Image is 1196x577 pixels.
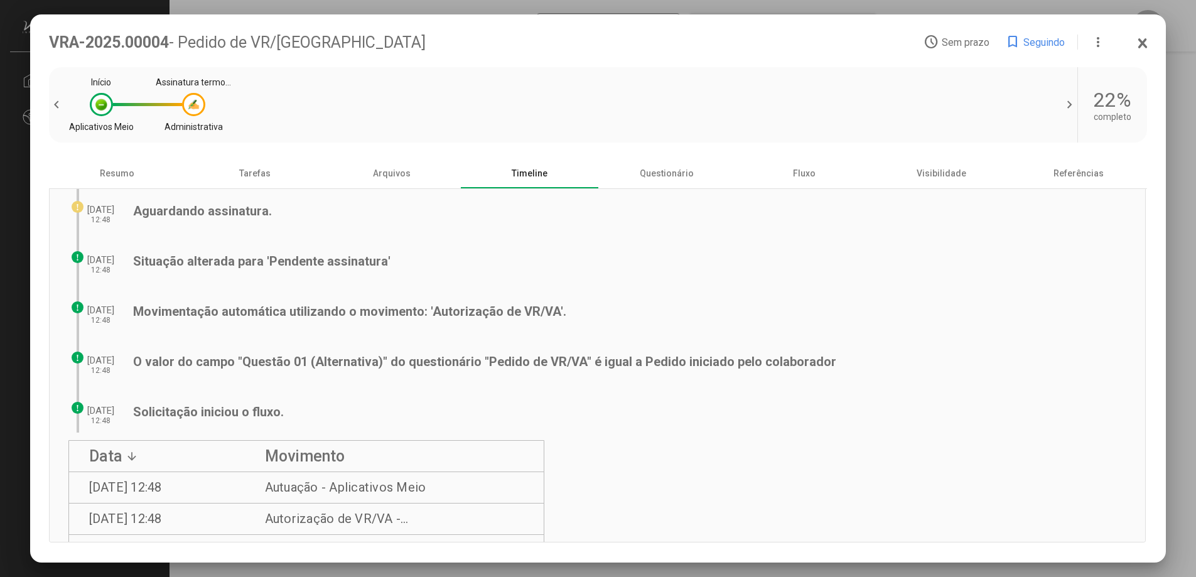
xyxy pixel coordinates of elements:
[89,512,162,525] div: [DATE] 12:48
[133,354,836,369] b: O valor do campo "Questão 01 (Alternativa)" do questionário "Pedido de VR/VA" é igual a Pedido in...
[87,305,114,316] div: [DATE]
[924,35,939,50] mat-icon: access_time
[69,122,134,132] div: Aplicativos Meio
[735,158,873,188] div: Fluxo
[133,404,284,419] b: Solicitação iniciou o fluxo.
[87,204,114,215] div: [DATE]
[461,158,598,188] div: Timeline
[133,203,272,218] b: Aguardando assinatura.
[91,316,110,325] div: 12:48
[133,304,566,319] b: Movimentação automática utilizando o movimento: 'Autorização de VR/VA'.
[323,158,461,188] div: Arquivos
[1023,36,1065,48] span: Seguindo
[89,481,162,493] div: [DATE] 12:48
[265,481,426,493] div: Autuação - Aplicativos Meio
[156,77,231,87] div: Assinatura termo VR-[GEOGRAPHIC_DATA]
[265,447,485,465] div: Movimento
[598,158,736,188] div: Questionário
[91,416,110,425] div: 12:48
[1091,35,1106,50] mat-icon: more_vert
[91,215,110,224] div: 12:48
[133,254,391,269] b: Situação alterada para 'Pendente assinatura'
[91,366,110,375] div: 12:48
[186,158,323,188] div: Tarefas
[87,254,114,266] div: [DATE]
[164,122,223,132] div: Administrativa
[1094,112,1131,122] div: completo
[1005,35,1020,50] mat-icon: bookmark
[87,405,114,416] div: [DATE]
[1059,97,1077,112] span: chevron_right
[87,355,114,366] div: [DATE]
[1010,158,1148,188] div: Referências
[169,33,426,51] span: - Pedido de VR/[GEOGRAPHIC_DATA]
[91,266,110,274] div: 12:48
[49,33,924,51] div: VRA-2025.00004
[265,512,485,525] div: Autorização de VR/VA - Administrativa
[942,36,989,48] span: Sem prazo
[89,447,208,465] div: Data
[49,158,186,188] div: Resumo
[49,97,68,112] span: chevron_left
[91,77,111,87] div: Início
[1094,88,1131,112] div: 22%
[873,158,1010,188] div: Visibilidade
